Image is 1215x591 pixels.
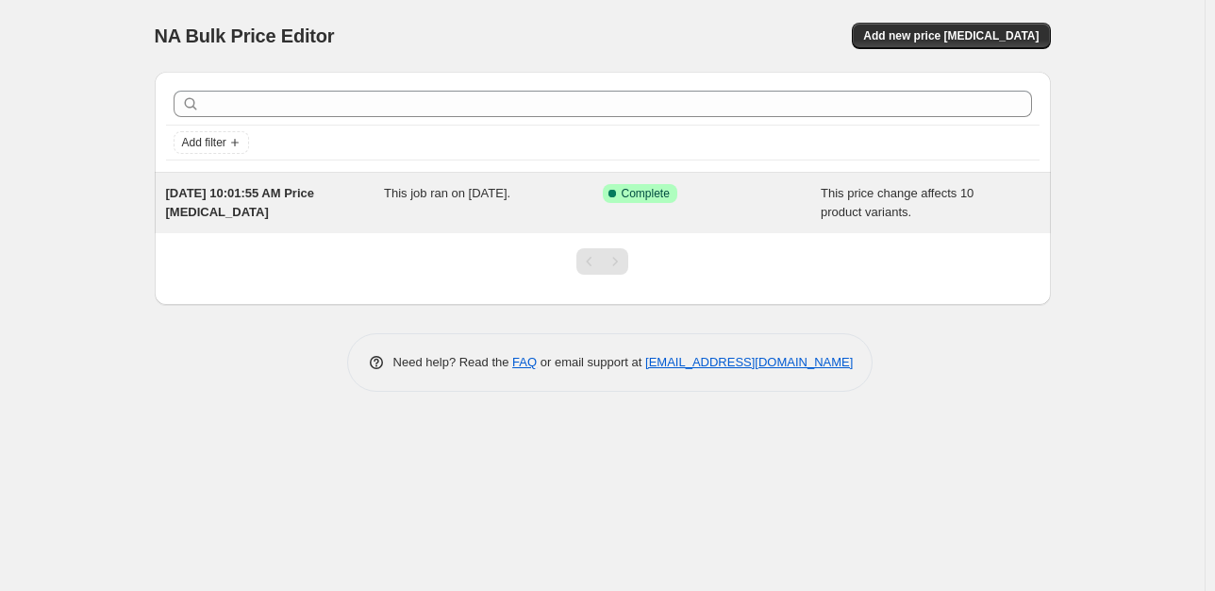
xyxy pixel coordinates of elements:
span: [DATE] 10:01:55 AM Price [MEDICAL_DATA] [166,186,315,219]
span: NA Bulk Price Editor [155,25,335,46]
span: This job ran on [DATE]. [384,186,510,200]
span: Add filter [182,135,226,150]
a: [EMAIL_ADDRESS][DOMAIN_NAME] [645,355,853,369]
button: Add filter [174,131,249,154]
nav: Pagination [576,248,628,275]
button: Add new price [MEDICAL_DATA] [852,23,1050,49]
span: Need help? Read the [393,355,513,369]
span: or email support at [537,355,645,369]
span: Complete [622,186,670,201]
span: This price change affects 10 product variants. [821,186,974,219]
span: Add new price [MEDICAL_DATA] [863,28,1039,43]
a: FAQ [512,355,537,369]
